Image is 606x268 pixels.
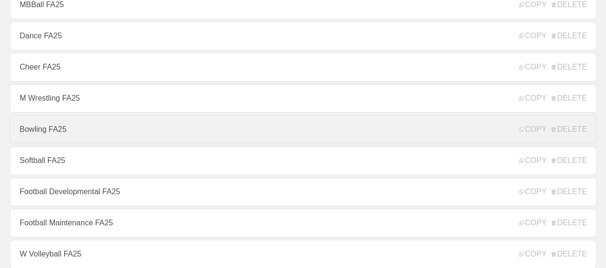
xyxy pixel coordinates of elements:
span: DELETE [551,250,587,258]
a: Cheer FA25 [10,53,596,82]
span: DELETE [551,0,587,9]
a: Softball FA25 [10,146,596,175]
span: DELETE [551,125,587,134]
a: Bowling FA25 [10,115,596,144]
span: DELETE [551,94,587,103]
span: COPY [519,250,546,258]
span: COPY [519,63,546,71]
span: COPY [519,187,546,196]
span: COPY [519,32,546,40]
span: COPY [519,156,546,165]
a: Football Developmental FA25 [10,177,596,206]
span: DELETE [551,219,587,227]
span: COPY [519,125,546,134]
a: M Wrestling FA25 [10,84,596,113]
span: DELETE [551,156,587,165]
span: DELETE [551,63,587,71]
a: Dance FA25 [10,22,596,50]
iframe: Chat Widget [558,222,606,268]
a: Football Maintenance FA25 [10,209,596,237]
span: COPY [519,219,546,227]
span: DELETE [551,187,587,196]
span: DELETE [551,32,587,40]
span: COPY [519,0,546,9]
span: COPY [519,94,546,103]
